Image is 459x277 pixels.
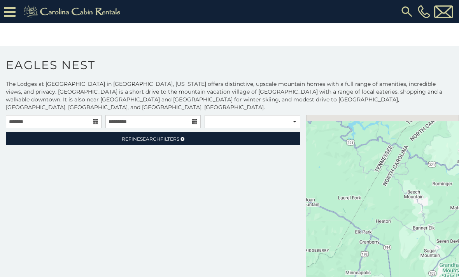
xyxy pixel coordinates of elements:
[6,132,300,145] a: RefineSearchFilters
[140,136,160,142] span: Search
[400,5,414,19] img: search-regular.svg
[416,5,432,18] a: [PHONE_NUMBER]
[122,136,179,142] span: Refine Filters
[19,4,127,19] img: Khaki-logo.png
